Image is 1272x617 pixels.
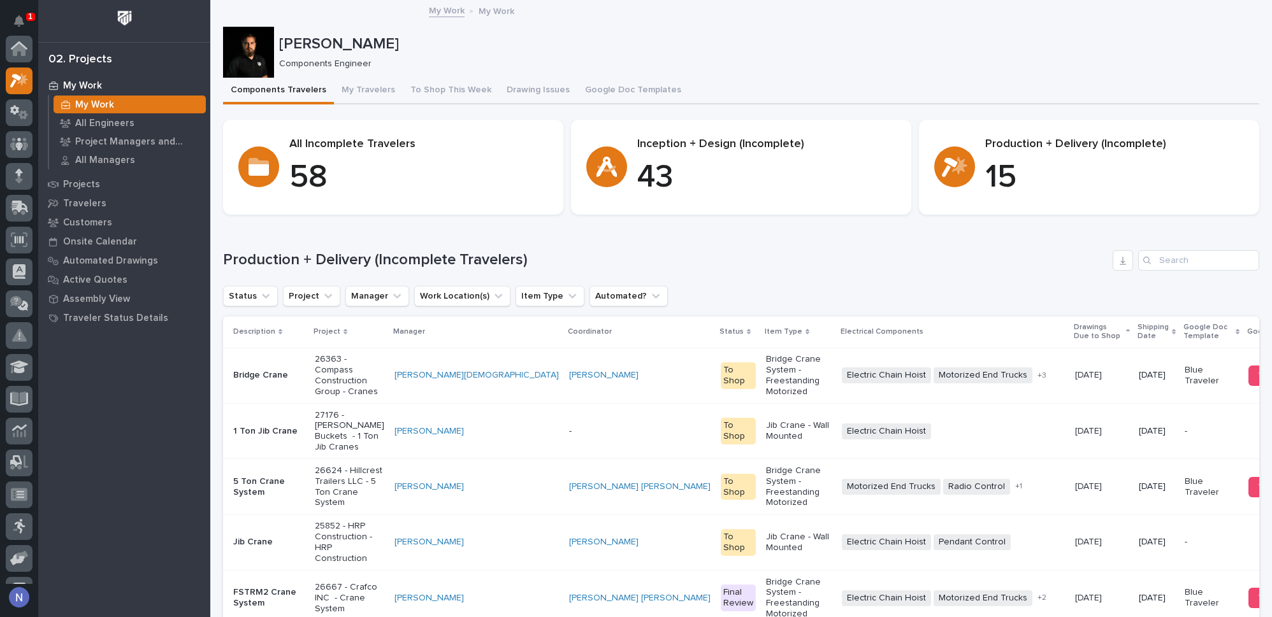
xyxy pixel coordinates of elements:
a: [PERSON_NAME][DEMOGRAPHIC_DATA] [394,370,559,381]
p: 43 [637,159,896,197]
a: My Work [429,3,465,17]
p: 1 [28,12,33,21]
div: To Shop [721,418,756,444]
p: [DATE] [1075,534,1104,548]
p: Blue Traveler [1185,587,1238,609]
p: Onsite Calendar [63,236,137,248]
p: My Work [63,80,102,92]
p: Assembly View [63,294,130,305]
p: [DATE] [1139,593,1174,604]
p: [DATE] [1075,479,1104,492]
button: users-avatar [6,584,33,611]
button: Item Type [516,286,584,306]
span: + 3 [1037,372,1046,379]
p: Active Quotes [63,274,127,286]
a: Assembly View [38,289,210,308]
p: Blue Traveler [1185,476,1238,498]
a: [PERSON_NAME] [394,426,464,437]
a: Onsite Calendar [38,232,210,251]
p: Travelers [63,198,106,209]
p: My Work [479,3,514,17]
p: [DATE] [1139,537,1174,548]
p: Manager [393,325,425,339]
p: 15 [985,159,1244,197]
p: Projects [63,179,100,190]
p: Jib Crane - Wall Mounted [766,532,832,553]
input: Search [1138,250,1259,271]
h1: Production + Delivery (Incomplete Travelers) [223,251,1108,269]
span: + 1 [1015,483,1022,490]
span: Pendant Control [934,534,1011,550]
p: Jib Crane - Wall Mounted [766,420,832,442]
p: 5 Ton Crane System [233,476,305,498]
p: [DATE] [1075,590,1104,604]
p: Project [314,325,340,339]
button: Notifications [6,8,33,34]
p: All Incomplete Travelers [289,138,548,152]
p: Traveler Status Details [63,313,168,324]
a: Customers [38,213,210,232]
p: Bridge Crane System - Freestanding Motorized [766,465,832,508]
div: Notifications1 [16,15,33,36]
div: To Shop [721,529,756,556]
button: Drawing Issues [499,78,577,104]
p: My Work [75,99,114,111]
p: [DATE] [1075,367,1104,381]
button: Work Location(s) [414,286,510,306]
p: Electrical Components [841,325,923,339]
p: Project Managers and Engineers [75,136,201,148]
button: Automated? [589,286,668,306]
a: [PERSON_NAME] [569,537,639,548]
a: Traveler Status Details [38,308,210,327]
p: FSTRM2 Crane System [233,587,305,609]
p: - [1185,426,1238,437]
a: Projects [38,174,210,194]
p: - [1185,537,1238,548]
a: Project Managers and Engineers [49,132,210,150]
a: My Work [49,96,210,113]
p: [DATE] [1139,481,1174,492]
p: Item Type [765,325,802,339]
p: Customers [63,217,112,229]
p: Bridge Crane [233,370,305,381]
p: 1 Ton Jib Crane [233,426,305,437]
a: [PERSON_NAME] [394,537,464,548]
a: All Engineers [49,114,210,132]
a: [PERSON_NAME] [394,593,464,604]
span: Electric Chain Hoist [842,590,931,606]
p: Jib Crane [233,537,305,548]
button: Google Doc Templates [577,78,689,104]
p: 58 [289,159,548,197]
p: [DATE] [1139,370,1174,381]
button: To Shop This Week [403,78,499,104]
p: Google Doc Template [1183,320,1232,344]
a: [PERSON_NAME] [394,481,464,492]
p: Production + Delivery (Incomplete) [985,138,1244,152]
span: Electric Chain Hoist [842,534,931,550]
span: Motorized End Trucks [934,590,1032,606]
p: All Engineers [75,118,134,129]
a: Active Quotes [38,270,210,289]
p: [DATE] [1139,426,1174,437]
span: Electric Chain Hoist [842,367,931,383]
p: Components Engineer [279,59,1249,69]
a: Automated Drawings [38,251,210,270]
p: Blue Traveler [1185,365,1238,387]
button: Project [283,286,340,306]
button: Manager [345,286,409,306]
p: Shipping Date [1138,320,1169,344]
p: 27176 - [PERSON_NAME] Buckets - 1 Ton Jib Cranes [315,410,384,453]
p: Drawings Due to Shop [1074,320,1123,344]
a: My Work [38,76,210,95]
p: [DATE] [1075,423,1104,437]
p: 26624 - Hillcrest Trailers LLC - 5 Ton Crane System [315,465,384,508]
span: + 2 [1037,594,1046,602]
div: 02. Projects [48,53,112,67]
span: Electric Chain Hoist [842,423,931,439]
span: Motorized End Trucks [934,367,1032,383]
p: Description [233,325,275,339]
p: Coordinator [568,325,612,339]
div: Final Review [721,585,756,611]
p: 25852 - HRP Construction - HRP Construction [315,521,384,564]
